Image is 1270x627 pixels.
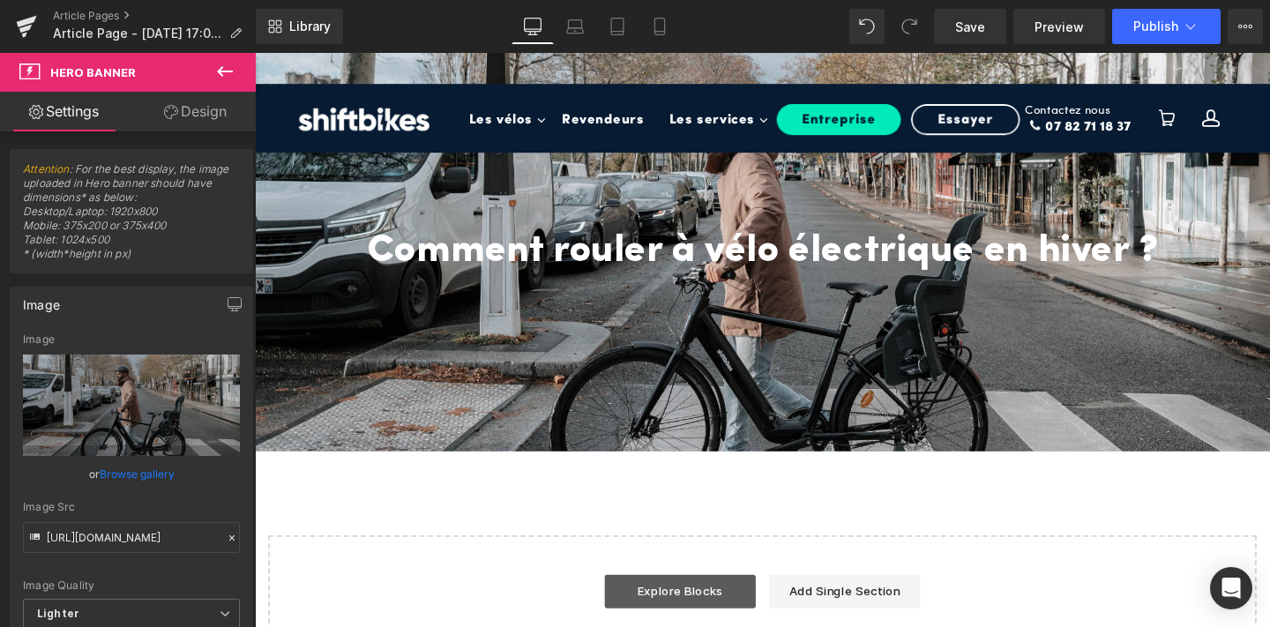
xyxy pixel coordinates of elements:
span: Publish [1133,19,1178,34]
div: Image [23,333,240,346]
img: Shiftbikes [26,31,203,109]
a: Laptop [554,9,596,44]
button: Publish [1112,9,1221,44]
div: Open Intercom Messenger [1210,567,1252,609]
a: Les vélos [225,62,292,79]
a: Mobile [639,9,681,44]
a: Explore Blocks [368,549,527,584]
div: or [23,465,240,483]
span: Article Page - [DATE] 17:05:30 [53,26,222,41]
button: Redo [892,9,927,44]
div: Image [23,287,60,312]
a: Entreprise [549,54,679,86]
span: Preview [1035,18,1084,36]
div: Image Quality [23,579,240,592]
div: 07 82 71 18 37 [815,68,922,86]
a: Les services [436,62,526,79]
a: Design [131,92,259,131]
a: Tablet [596,9,639,44]
input: Link [23,522,240,553]
b: Lighter [37,607,79,620]
a: Attention [23,162,70,175]
button: More [1228,9,1263,44]
a: Preview [1013,9,1105,44]
a: Article Pages [53,9,256,23]
div: Contactez nous [810,50,933,68]
button: Undo [849,9,885,44]
a: Add Single Section [541,549,699,584]
a: Desktop [512,9,554,44]
a: Browse gallery [100,459,175,489]
span: Save [955,18,985,36]
a: Essayer [690,54,804,86]
a: New Library [256,9,343,44]
span: : For the best display, the image uploaded in Hero banner should have dimensions* as below: Deskt... [23,162,240,272]
span: Hero Banner [50,65,136,79]
span: Library [289,19,331,34]
div: Image Src [23,501,240,513]
a: Revendeurs [323,62,409,79]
